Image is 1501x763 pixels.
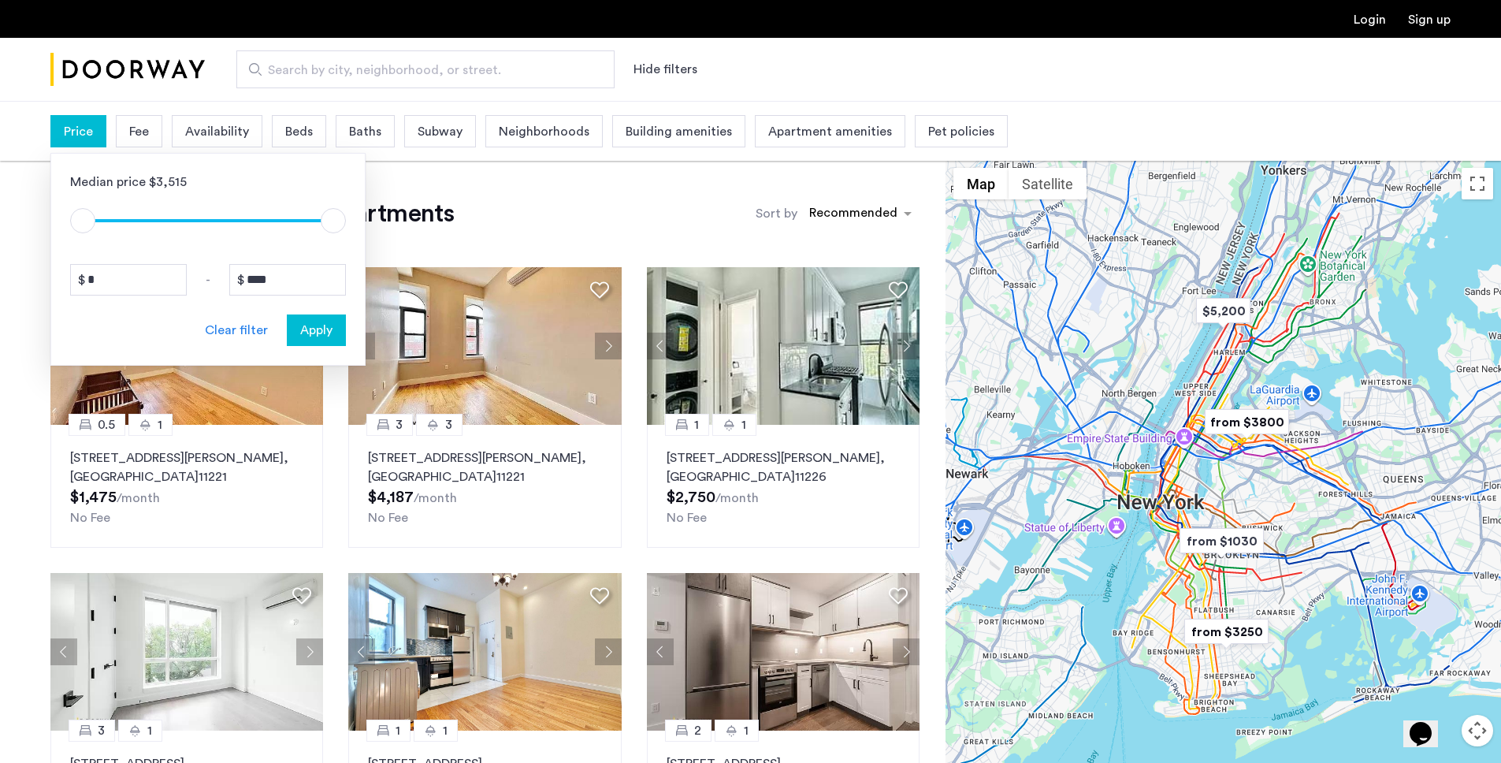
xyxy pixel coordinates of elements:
span: Building amenities [626,122,732,141]
div: Clear filter [205,321,268,340]
button: Show or hide filters [633,60,697,79]
span: ngx-slider [70,208,95,233]
a: Cazamio Logo [50,40,205,99]
button: button [287,315,346,346]
span: Apartment amenities [768,122,892,141]
span: Availability [185,122,249,141]
span: Baths [349,122,381,141]
iframe: chat widget [1403,700,1454,747]
span: Pet policies [928,122,994,141]
span: Neighborhoods [499,122,589,141]
span: ngx-slider-max [321,208,346,233]
span: Subway [418,122,463,141]
a: Login [1354,13,1386,26]
span: Apply [300,321,333,340]
input: Price from [70,264,187,296]
span: Beds [285,122,313,141]
div: Median price $3,515 [70,173,346,192]
img: logo [50,40,205,99]
span: Search by city, neighborhood, or street. [268,61,570,80]
input: Apartment Search [236,50,615,88]
span: Fee [129,122,149,141]
input: Price to [229,264,346,296]
a: Registration [1408,13,1451,26]
ngx-slider: ngx-slider [70,219,346,222]
span: - [206,270,210,289]
span: Price [64,122,93,141]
